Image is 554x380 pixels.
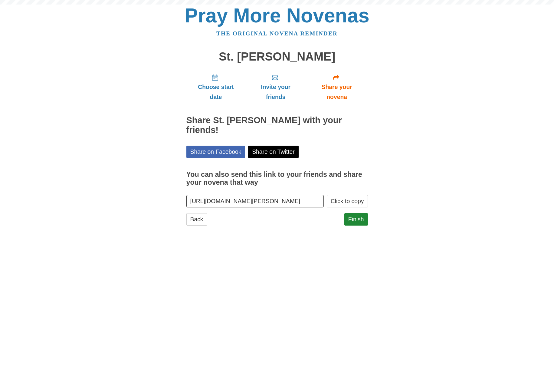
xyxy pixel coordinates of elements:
h3: You can also send this link to your friends and share your novena that way [186,171,368,186]
a: Share on Facebook [186,146,245,158]
h2: Share St. [PERSON_NAME] with your friends! [186,116,368,135]
span: Invite your friends [251,82,300,102]
span: Choose start date [192,82,240,102]
a: Invite your friends [245,69,306,105]
a: Finish [344,213,368,226]
h1: St. [PERSON_NAME] [186,50,368,63]
a: Choose start date [186,69,246,105]
a: Back [186,213,207,226]
a: Share your novena [306,69,368,105]
a: Share on Twitter [248,146,299,158]
a: Pray More Novenas [185,4,369,27]
span: Share your novena [312,82,362,102]
button: Click to copy [327,195,368,207]
a: The original novena reminder [216,30,338,37]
